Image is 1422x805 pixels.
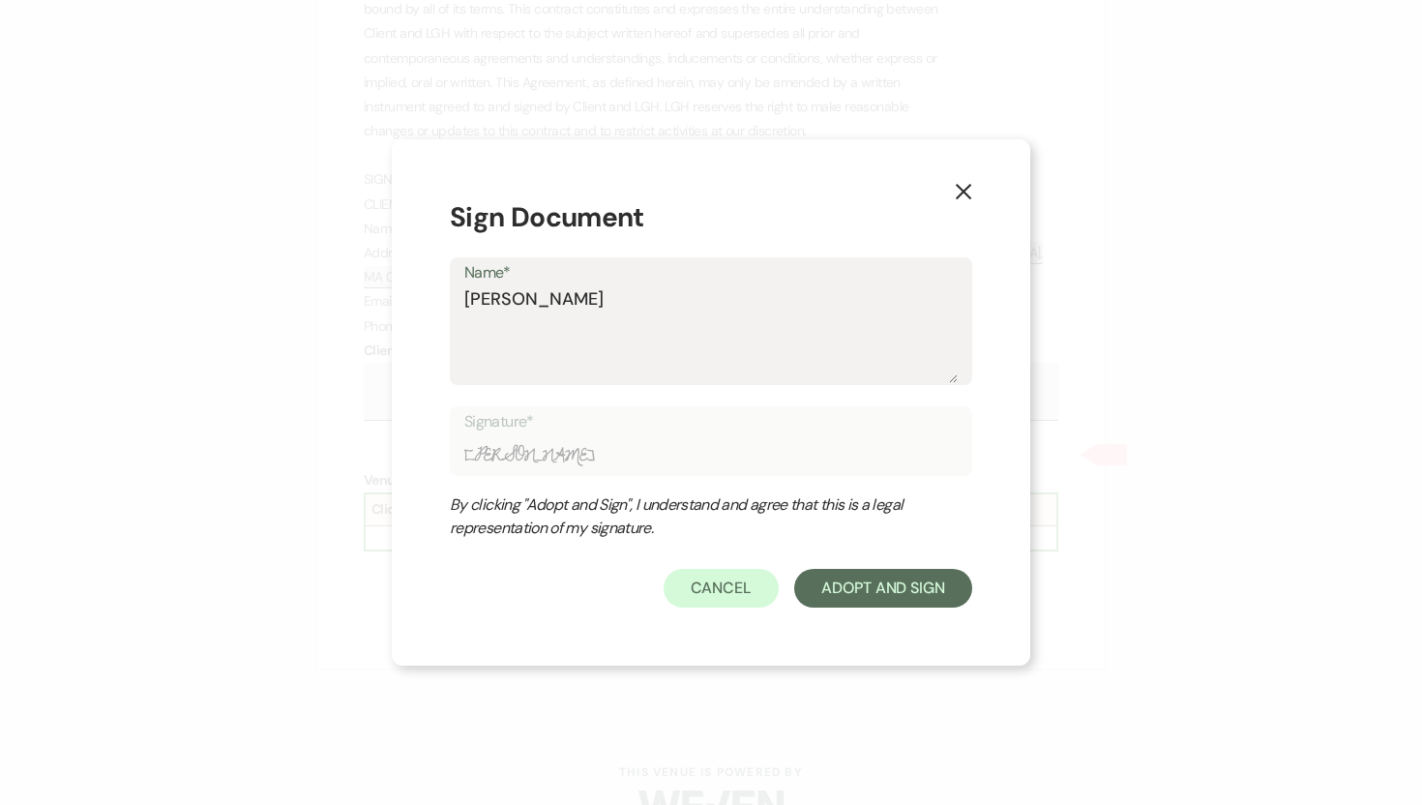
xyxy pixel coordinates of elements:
[794,569,972,608] button: Adopt And Sign
[464,286,958,383] textarea: [PERSON_NAME]
[664,569,780,608] button: Cancel
[450,493,933,540] div: By clicking "Adopt and Sign", I understand and agree that this is a legal representation of my si...
[464,259,958,287] label: Name*
[464,408,958,436] label: Signature*
[450,197,972,238] h1: Sign Document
